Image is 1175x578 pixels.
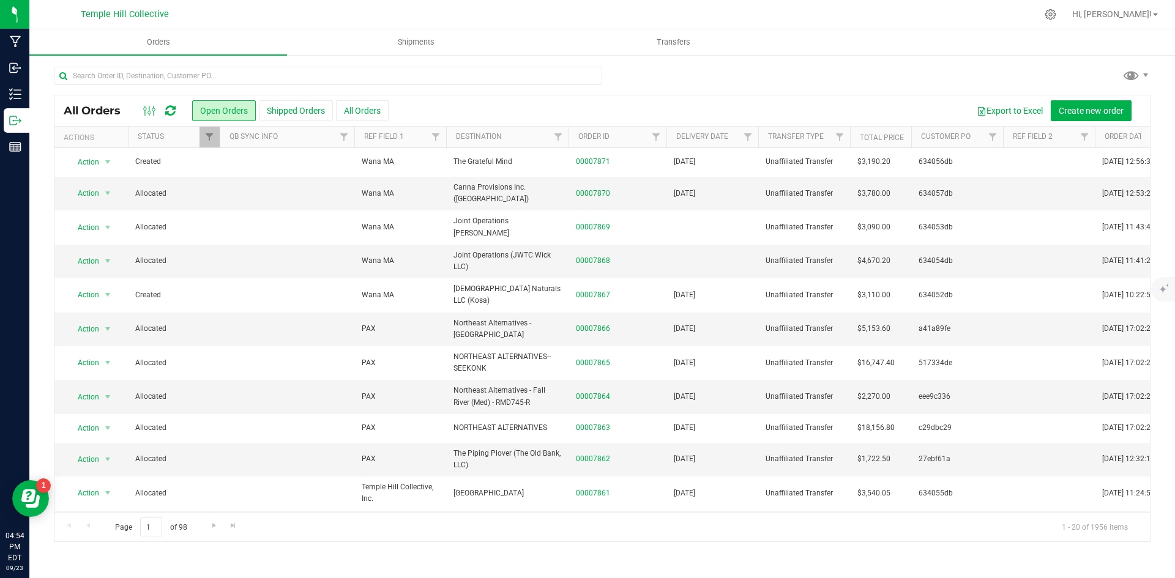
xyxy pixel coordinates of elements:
[1075,127,1095,147] a: Filter
[225,517,242,534] a: Go to the last page
[919,221,996,233] span: 634053db
[766,422,843,434] span: Unaffiliated Transfer
[67,420,100,437] span: Action
[738,127,758,147] a: Filter
[29,29,287,55] a: Orders
[1102,289,1170,301] span: [DATE] 10:22:50 EDT
[135,391,212,402] span: Allocated
[200,127,220,147] a: Filter
[1059,106,1124,116] span: Create new order
[576,357,610,369] a: 00007865
[857,453,890,465] span: $1,722.50
[456,132,502,141] a: Destination
[138,132,164,141] a: Status
[229,132,278,141] a: QB Sync Info
[453,215,561,239] span: Joint Operations [PERSON_NAME]
[766,323,843,335] span: Unaffiliated Transfer
[135,289,212,301] span: Created
[67,354,100,371] span: Action
[857,422,895,434] span: $18,156.80
[36,478,51,493] iframe: Resource center unread badge
[857,323,890,335] span: $5,153.60
[1105,132,1147,141] a: Order Date
[576,156,610,168] a: 00007871
[9,62,21,74] inline-svg: Inbound
[135,188,212,199] span: Allocated
[64,133,123,142] div: Actions
[919,188,996,199] span: 634057db
[576,453,610,465] a: 00007862
[362,357,376,369] span: PAX
[362,156,394,168] span: Wana MA
[1052,517,1138,536] span: 1 - 20 of 1956 items
[674,391,695,402] span: [DATE]
[100,253,116,270] span: select
[100,451,116,468] span: select
[453,317,561,341] span: Northeast Alternatives - [GEOGRAPHIC_DATA]
[362,422,376,434] span: PAX
[12,480,49,517] iframe: Resource center
[453,487,561,499] span: [GEOGRAPHIC_DATA]
[919,289,996,301] span: 634052db
[857,289,890,301] span: $3,110.00
[100,420,116,437] span: select
[676,132,728,141] a: Delivery Date
[426,127,446,147] a: Filter
[135,323,212,335] span: Allocated
[1102,357,1170,369] span: [DATE] 17:02:26 EDT
[100,354,116,371] span: select
[105,517,197,536] span: Page of 98
[64,104,133,117] span: All Orders
[766,487,843,499] span: Unaffiliated Transfer
[766,156,843,168] span: Unaffiliated Transfer
[674,357,695,369] span: [DATE]
[81,9,169,20] span: Temple Hill Collective
[674,487,695,499] span: [DATE]
[857,255,890,267] span: $4,670.20
[135,255,212,267] span: Allocated
[674,156,695,168] span: [DATE]
[67,286,100,303] span: Action
[857,357,895,369] span: $16,747.40
[640,37,707,48] span: Transfers
[1102,156,1170,168] span: [DATE] 12:56:34 EDT
[857,156,890,168] span: $3,190.20
[766,188,843,199] span: Unaffiliated Transfer
[1043,9,1058,20] div: Manage settings
[334,127,354,147] a: Filter
[766,391,843,402] span: Unaffiliated Transfer
[674,323,695,335] span: [DATE]
[67,185,100,202] span: Action
[453,182,561,205] span: Canna Provisions Inc. ([GEOGRAPHIC_DATA])
[857,391,890,402] span: $2,270.00
[1102,453,1170,465] span: [DATE] 12:32:18 EDT
[830,127,850,147] a: Filter
[674,289,695,301] span: [DATE]
[135,422,212,434] span: Allocated
[381,37,451,48] span: Shipments
[9,114,21,127] inline-svg: Outbound
[453,283,561,306] span: [DEMOGRAPHIC_DATA] Naturals LLC (Kosa)
[921,132,971,141] a: Customer PO
[67,451,100,468] span: Action
[130,37,187,48] span: Orders
[135,156,212,168] span: Created
[6,563,24,572] p: 09/23
[287,29,545,55] a: Shipments
[100,388,116,406] span: select
[54,67,602,85] input: Search Order ID, Destination, Customer PO...
[336,100,389,121] button: All Orders
[1102,323,1170,335] span: [DATE] 17:02:26 EDT
[9,88,21,100] inline-svg: Inventory
[100,320,116,338] span: select
[9,35,21,48] inline-svg: Manufacturing
[135,487,212,499] span: Allocated
[453,156,561,168] span: The Grateful Mind
[453,422,561,434] span: NORTHEAST ALTERNATIVES
[100,154,116,171] span: select
[576,323,610,335] a: 00007866
[674,188,695,199] span: [DATE]
[1102,221,1170,233] span: [DATE] 11:43:46 EDT
[1102,487,1170,499] span: [DATE] 11:24:53 EDT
